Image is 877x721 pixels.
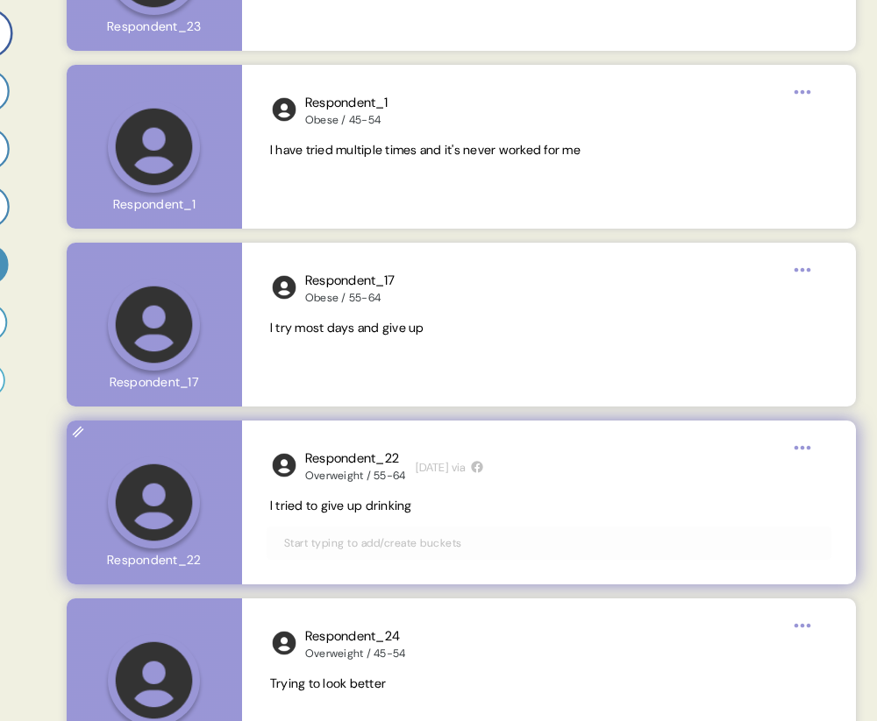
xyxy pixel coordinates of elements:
span: I tried to give up drinking [270,498,412,513]
div: Obese / 45-54 [305,113,388,127]
img: l1ibTKarBSWXLOhlfT5LxFP+OttMJpPJZDKZTCbz9PgHEggSPYjZSwEAAAAASUVORK5CYII= [270,451,298,479]
div: Respondent_17 [305,271,395,291]
div: Overweight / 55-64 [305,469,406,483]
div: Obese / 55-64 [305,291,395,305]
div: Respondent_1 [305,93,388,113]
div: Overweight / 45-54 [305,647,406,661]
input: Start typing to add/create buckets [274,534,824,553]
img: l1ibTKarBSWXLOhlfT5LxFP+OttMJpPJZDKZTCbz9PgHEggSPYjZSwEAAAAASUVORK5CYII= [270,95,298,124]
span: I have tried multiple times and it's never worked for me [270,142,581,158]
span: I try most days and give up [270,320,424,336]
img: l1ibTKarBSWXLOhlfT5LxFP+OttMJpPJZDKZTCbz9PgHEggSPYjZSwEAAAAASUVORK5CYII= [270,629,298,657]
img: l1ibTKarBSWXLOhlfT5LxFP+OttMJpPJZDKZTCbz9PgHEggSPYjZSwEAAAAASUVORK5CYII= [270,273,298,301]
span: Trying to look better [270,675,386,691]
div: Respondent_22 [305,449,406,469]
span: via [452,459,467,477]
div: Respondent_24 [305,626,406,647]
time: [DATE] [416,459,448,477]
